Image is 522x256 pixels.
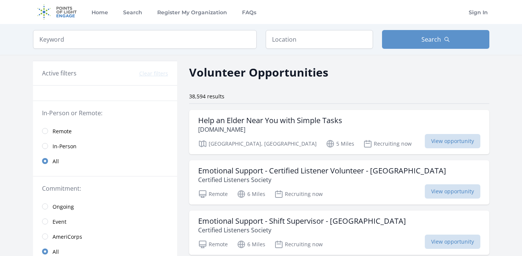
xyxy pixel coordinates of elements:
p: 6 Miles [237,240,265,249]
a: Event [33,214,177,229]
span: Remote [53,128,72,135]
button: Clear filters [139,70,168,77]
a: Emotional Support - Shift Supervisor - [GEOGRAPHIC_DATA] Certified Listeners Society Remote 6 Mil... [189,211,489,255]
a: Emotional Support - Certified Listener Volunteer - [GEOGRAPHIC_DATA] Certified Listeners Society ... [189,160,489,205]
p: Remote [198,190,228,199]
span: AmeriCorps [53,233,82,241]
h3: Emotional Support - Certified Listener Volunteer - [GEOGRAPHIC_DATA] [198,166,446,175]
span: Ongoing [53,203,74,211]
p: Recruiting now [363,139,412,148]
h3: Active filters [42,69,77,78]
p: Certified Listeners Society [198,226,406,235]
p: [DOMAIN_NAME] [198,125,342,134]
a: In-Person [33,139,177,154]
input: Keyword [33,30,257,49]
span: All [53,248,59,256]
p: Remote [198,240,228,249]
a: Ongoing [33,199,177,214]
span: View opportunity [425,235,480,249]
p: Recruiting now [274,190,323,199]
a: All [33,154,177,169]
p: 6 Miles [237,190,265,199]
a: Remote [33,123,177,139]
input: Location [266,30,373,49]
span: 38,594 results [189,93,224,100]
legend: In-Person or Remote: [42,108,168,117]
a: Help an Elder Near You with Simple Tasks [DOMAIN_NAME] [GEOGRAPHIC_DATA], [GEOGRAPHIC_DATA] 5 Mil... [189,110,489,154]
h3: Emotional Support - Shift Supervisor - [GEOGRAPHIC_DATA] [198,217,406,226]
legend: Commitment: [42,184,168,193]
span: View opportunity [425,184,480,199]
p: [GEOGRAPHIC_DATA], [GEOGRAPHIC_DATA] [198,139,317,148]
a: AmeriCorps [33,229,177,244]
h3: Help an Elder Near You with Simple Tasks [198,116,342,125]
button: Search [382,30,489,49]
p: Recruiting now [274,240,323,249]
h2: Volunteer Opportunities [189,64,328,81]
span: Event [53,218,66,226]
p: Certified Listeners Society [198,175,446,184]
span: Search [421,35,441,44]
span: View opportunity [425,134,480,148]
p: 5 Miles [326,139,354,148]
span: All [53,158,59,165]
span: In-Person [53,143,77,150]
